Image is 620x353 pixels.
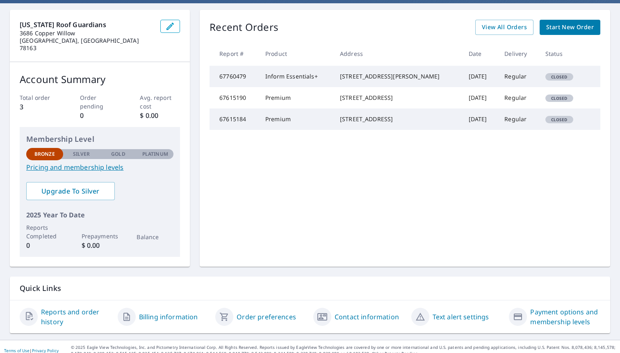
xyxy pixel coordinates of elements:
p: | [4,348,59,353]
th: Status [539,42,586,66]
p: Recent Orders [210,20,278,35]
a: Reports and order history [41,307,111,327]
a: View All Orders [475,20,533,35]
th: Address [333,42,462,66]
td: 67615184 [210,108,259,130]
th: Report # [210,42,259,66]
p: Balance [137,233,173,241]
div: [STREET_ADDRESS][PERSON_NAME] [340,72,456,81]
td: 67760479 [210,66,259,87]
p: Prepayments [82,232,119,240]
p: Reports Completed [26,223,63,240]
p: $ 0.00 [140,111,180,120]
th: Product [259,42,333,66]
a: Upgrade To Silver [26,182,115,200]
p: Total order [20,93,60,102]
td: 67615190 [210,87,259,108]
p: [US_STATE] Roof Guardians [20,20,154,30]
td: [DATE] [462,108,498,130]
a: Order preferences [237,312,296,322]
p: Gold [111,150,125,158]
a: Contact information [335,312,399,322]
div: [STREET_ADDRESS] [340,94,456,102]
p: Account Summary [20,72,180,87]
td: Premium [259,108,333,130]
p: Order pending [80,93,120,111]
p: 3686 Copper Willow [20,30,154,37]
p: Bronze [34,150,55,158]
p: 0 [80,111,120,120]
span: Closed [546,117,572,122]
p: 3 [20,102,60,112]
th: Delivery [498,42,538,66]
td: [DATE] [462,87,498,108]
p: Quick Links [20,283,600,293]
a: Pricing and membership levels [26,162,173,172]
p: 2025 Year To Date [26,210,173,220]
td: Regular [498,66,538,87]
span: Start New Order [546,22,594,32]
p: $ 0.00 [82,240,119,250]
a: Billing information [139,312,198,322]
span: Closed [546,74,572,80]
p: Silver [73,150,90,158]
p: Membership Level [26,134,173,145]
span: Closed [546,95,572,101]
div: [STREET_ADDRESS] [340,115,456,123]
td: [DATE] [462,66,498,87]
td: Inform Essentials+ [259,66,333,87]
a: Start New Order [540,20,600,35]
span: Upgrade To Silver [33,187,108,196]
p: 0 [26,240,63,250]
p: Platinum [142,150,168,158]
td: Premium [259,87,333,108]
a: Text alert settings [433,312,489,322]
span: View All Orders [482,22,527,32]
td: Regular [498,108,538,130]
a: Payment options and membership levels [530,307,600,327]
p: Avg. report cost [140,93,180,111]
p: [GEOGRAPHIC_DATA], [GEOGRAPHIC_DATA] 78163 [20,37,154,52]
th: Date [462,42,498,66]
td: Regular [498,87,538,108]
